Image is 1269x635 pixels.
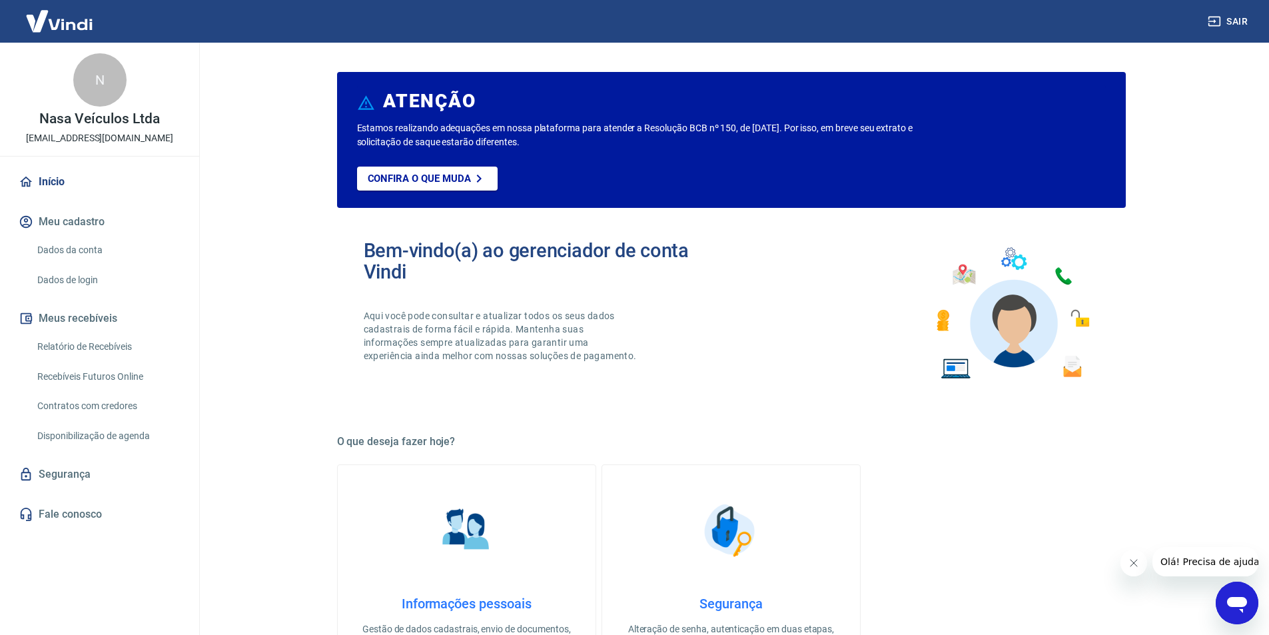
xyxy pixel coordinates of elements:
[357,167,498,191] a: Confira o que muda
[16,500,183,529] a: Fale conosco
[32,422,183,450] a: Disponibilização de agenda
[364,309,639,362] p: Aqui você pode consultar e atualizar todos os seus dados cadastrais de forma fácil e rápida. Mant...
[32,333,183,360] a: Relatório de Recebíveis
[32,237,183,264] a: Dados da conta
[16,207,183,237] button: Meu cadastro
[32,363,183,390] a: Recebíveis Futuros Online
[359,596,574,612] h4: Informações pessoais
[73,53,127,107] div: N
[26,131,173,145] p: [EMAIL_ADDRESS][DOMAIN_NAME]
[364,240,731,283] h2: Bem-vindo(a) ao gerenciador de conta Vindi
[337,435,1126,448] h5: O que deseja fazer hoje?
[925,240,1099,387] img: Imagem de um avatar masculino com diversos icones exemplificando as funcionalidades do gerenciado...
[16,167,183,197] a: Início
[16,460,183,489] a: Segurança
[383,95,476,108] h6: ATENÇÃO
[1216,582,1258,624] iframe: Botão para abrir a janela de mensagens
[32,392,183,420] a: Contratos com credores
[16,1,103,41] img: Vindi
[39,112,159,126] p: Nasa Veículos Ltda
[697,497,764,564] img: Segurança
[624,596,839,612] h4: Segurança
[357,121,956,149] p: Estamos realizando adequações em nossa plataforma para atender a Resolução BCB nº 150, de [DATE]....
[1120,550,1147,576] iframe: Fechar mensagem
[433,497,500,564] img: Informações pessoais
[32,267,183,294] a: Dados de login
[8,9,112,20] span: Olá! Precisa de ajuda?
[1152,547,1258,576] iframe: Mensagem da empresa
[16,304,183,333] button: Meus recebíveis
[368,173,471,185] p: Confira o que muda
[1205,9,1253,34] button: Sair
